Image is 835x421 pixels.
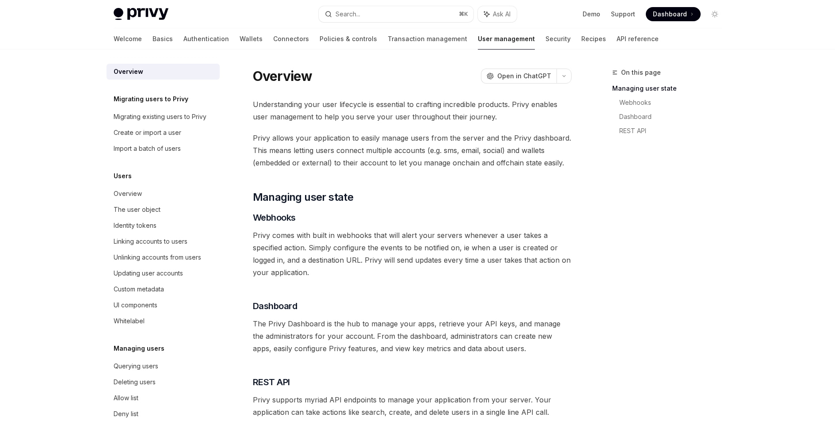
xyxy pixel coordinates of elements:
[153,28,173,50] a: Basics
[617,28,659,50] a: API reference
[619,124,729,138] a: REST API
[114,143,181,154] div: Import a batch of users
[611,10,635,19] a: Support
[114,316,145,326] div: Whitelabel
[545,28,571,50] a: Security
[253,132,572,169] span: Privy allows your application to easily manage users from the server and the Privy dashboard. Thi...
[583,10,600,19] a: Demo
[240,28,263,50] a: Wallets
[646,7,701,21] a: Dashboard
[619,96,729,110] a: Webhooks
[114,284,164,295] div: Custom metadata
[114,94,188,104] h5: Migrating users to Privy
[107,202,220,218] a: The user object
[388,28,467,50] a: Transaction management
[114,204,160,215] div: The user object
[107,141,220,157] a: Import a batch of users
[107,125,220,141] a: Create or import a user
[619,110,729,124] a: Dashboard
[114,300,157,310] div: UI components
[612,81,729,96] a: Managing user state
[253,376,290,388] span: REST API
[107,281,220,297] a: Custom metadata
[183,28,229,50] a: Authentication
[459,11,468,18] span: ⌘ K
[114,111,206,122] div: Migrating existing users to Privy
[107,358,220,374] a: Querying users
[253,98,572,123] span: Understanding your user lifecycle is essential to crafting incredible products. Privy enables use...
[581,28,606,50] a: Recipes
[114,361,158,371] div: Querying users
[114,8,168,20] img: light logo
[481,69,557,84] button: Open in ChatGPT
[107,109,220,125] a: Migrating existing users to Privy
[114,393,138,403] div: Allow list
[653,10,687,19] span: Dashboard
[107,186,220,202] a: Overview
[107,249,220,265] a: Unlinking accounts from users
[273,28,309,50] a: Connectors
[336,9,360,19] div: Search...
[114,409,138,419] div: Deny list
[107,64,220,80] a: Overview
[114,252,201,263] div: Unlinking accounts from users
[621,67,661,78] span: On this page
[478,6,517,22] button: Ask AI
[493,10,511,19] span: Ask AI
[107,374,220,390] a: Deleting users
[253,68,313,84] h1: Overview
[114,188,142,199] div: Overview
[320,28,377,50] a: Policies & controls
[114,268,183,279] div: Updating user accounts
[107,390,220,406] a: Allow list
[253,318,572,355] span: The Privy Dashboard is the hub to manage your apps, retrieve your API keys, and manage the admini...
[253,229,572,279] span: Privy comes with built in webhooks that will alert your servers whenever a user takes a specified...
[114,343,164,354] h5: Managing users
[114,377,156,387] div: Deleting users
[319,6,473,22] button: Search...⌘K
[107,313,220,329] a: Whitelabel
[708,7,722,21] button: Toggle dark mode
[107,233,220,249] a: Linking accounts to users
[253,300,297,312] span: Dashboard
[478,28,535,50] a: User management
[114,171,132,181] h5: Users
[114,28,142,50] a: Welcome
[114,236,187,247] div: Linking accounts to users
[497,72,551,80] span: Open in ChatGPT
[114,66,143,77] div: Overview
[107,265,220,281] a: Updating user accounts
[253,394,572,418] span: Privy supports myriad API endpoints to manage your application from your server. Your application...
[114,220,156,231] div: Identity tokens
[253,190,354,204] span: Managing user state
[107,297,220,313] a: UI components
[107,218,220,233] a: Identity tokens
[114,127,181,138] div: Create or import a user
[253,211,296,224] span: Webhooks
